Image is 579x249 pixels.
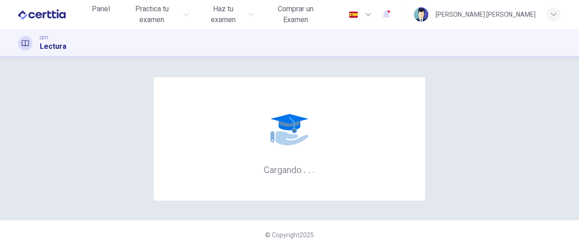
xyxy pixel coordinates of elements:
[123,4,181,25] span: Practica tu examen
[308,161,311,176] h6: .
[196,1,257,28] button: Haz tu examen
[119,1,193,28] button: Practica tu examen
[86,1,115,17] button: Panel
[261,1,330,28] button: Comprar un Examen
[348,11,359,18] img: es
[40,41,66,52] h1: Lectura
[312,161,315,176] h6: .
[414,7,428,22] img: Profile picture
[303,161,306,176] h6: .
[265,231,314,239] span: © Copyright 2025
[265,4,326,25] span: Comprar un Examen
[92,4,110,14] span: Panel
[40,35,49,41] span: CET1
[200,4,246,25] span: Haz tu examen
[436,9,536,20] div: [PERSON_NAME] [PERSON_NAME]
[18,5,86,23] a: CERTTIA logo
[264,164,315,175] h6: Cargando
[18,5,66,23] img: CERTTIA logo
[86,1,115,28] a: Panel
